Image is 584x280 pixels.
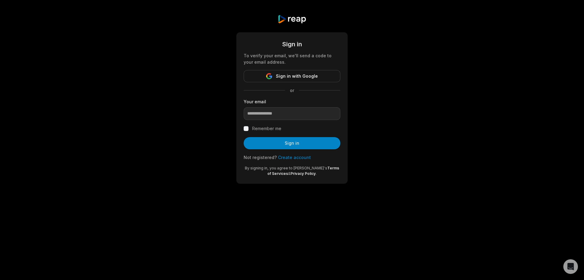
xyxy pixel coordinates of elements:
a: Privacy Policy [290,171,316,176]
label: Your email [244,98,340,105]
button: Sign in with Google [244,70,340,82]
div: Sign in [244,40,340,49]
a: Create account [278,155,311,160]
button: Sign in [244,137,340,149]
span: . [316,171,317,176]
img: reap [277,15,306,24]
span: Not registered? [244,155,277,160]
span: By signing in, you agree to [PERSON_NAME]'s [245,166,327,170]
span: & [288,171,290,176]
span: or [285,87,299,94]
label: Remember me [252,125,281,132]
div: Open Intercom Messenger [563,259,578,274]
span: Sign in with Google [276,73,318,80]
div: To verify your email, we'll send a code to your email address. [244,52,340,65]
a: Terms of Services [267,166,339,176]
